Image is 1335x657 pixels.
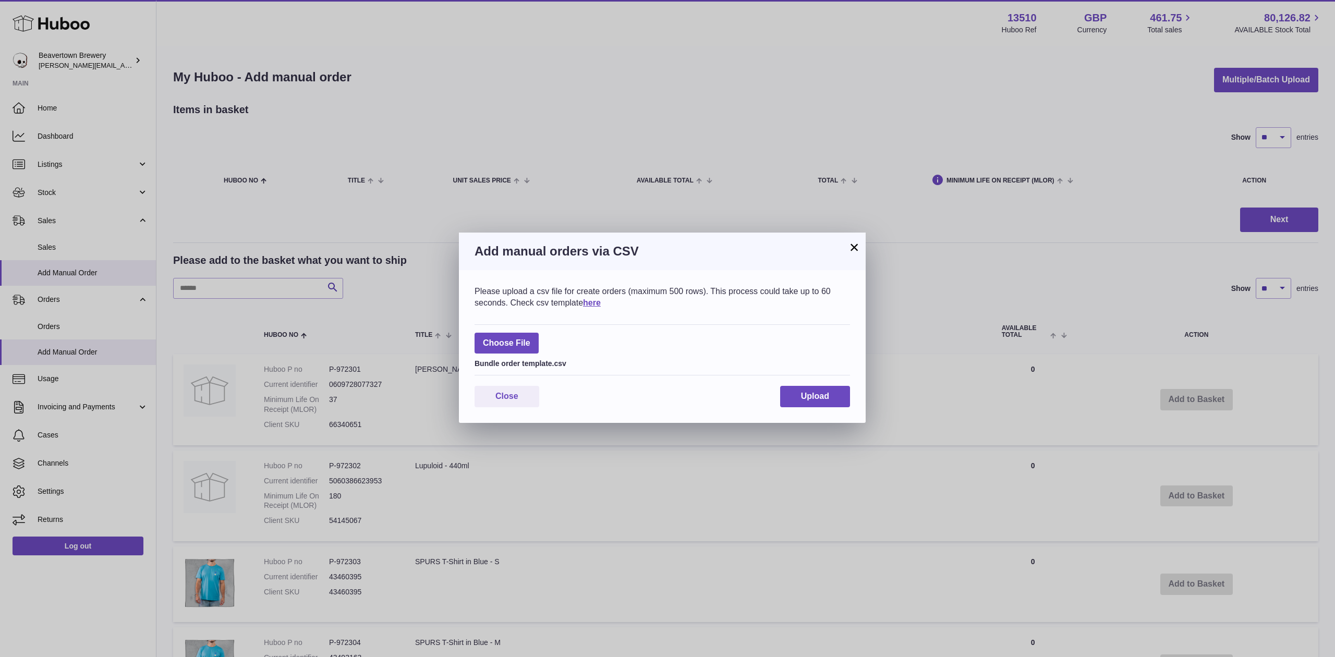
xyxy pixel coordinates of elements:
[801,392,829,400] span: Upload
[475,356,850,369] div: Bundle order template.csv
[475,286,850,308] div: Please upload a csv file for create orders (maximum 500 rows). This process could take up to 60 s...
[495,392,518,400] span: Close
[780,386,850,407] button: Upload
[848,241,860,253] button: ×
[583,298,601,307] a: here
[475,243,850,260] h3: Add manual orders via CSV
[475,333,539,354] span: Choose File
[475,386,539,407] button: Close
